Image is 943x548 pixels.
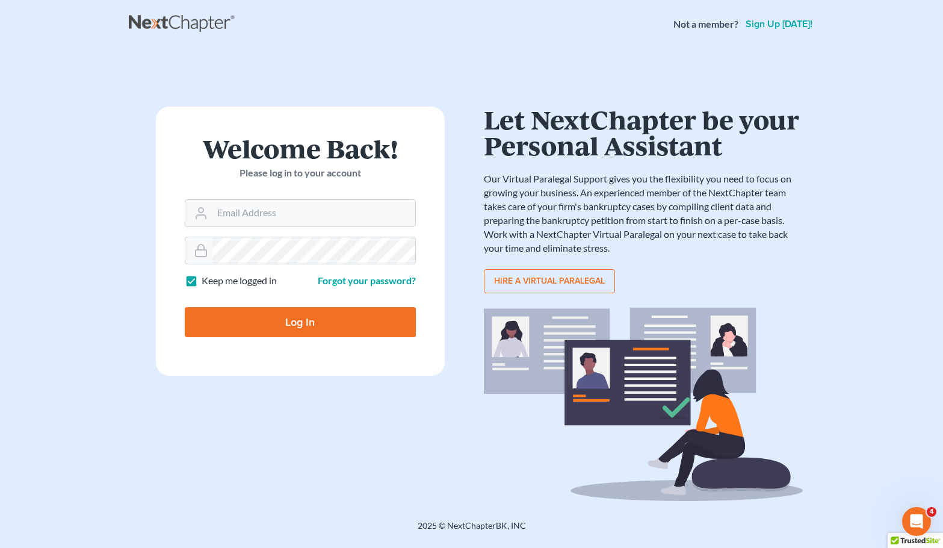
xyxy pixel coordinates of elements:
[185,135,416,161] h1: Welcome Back!
[185,166,416,180] p: Please log in to your account
[318,275,416,286] a: Forgot your password?
[212,200,415,226] input: Email Address
[902,507,931,536] iframe: Intercom live chat
[484,269,615,293] a: Hire a virtual paralegal
[129,520,815,541] div: 2025 © NextChapterBK, INC
[484,172,803,255] p: Our Virtual Paralegal Support gives you the flexibility you need to focus on growing your busines...
[743,19,815,29] a: Sign up [DATE]!
[484,107,803,158] h1: Let NextChapter be your Personal Assistant
[185,307,416,337] input: Log In
[484,308,803,501] img: virtual_paralegal_bg-b12c8cf30858a2b2c02ea913d52db5c468ecc422855d04272ea22d19010d70dc.svg
[927,507,936,517] span: 4
[202,274,277,288] label: Keep me logged in
[673,17,738,31] strong: Not a member?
